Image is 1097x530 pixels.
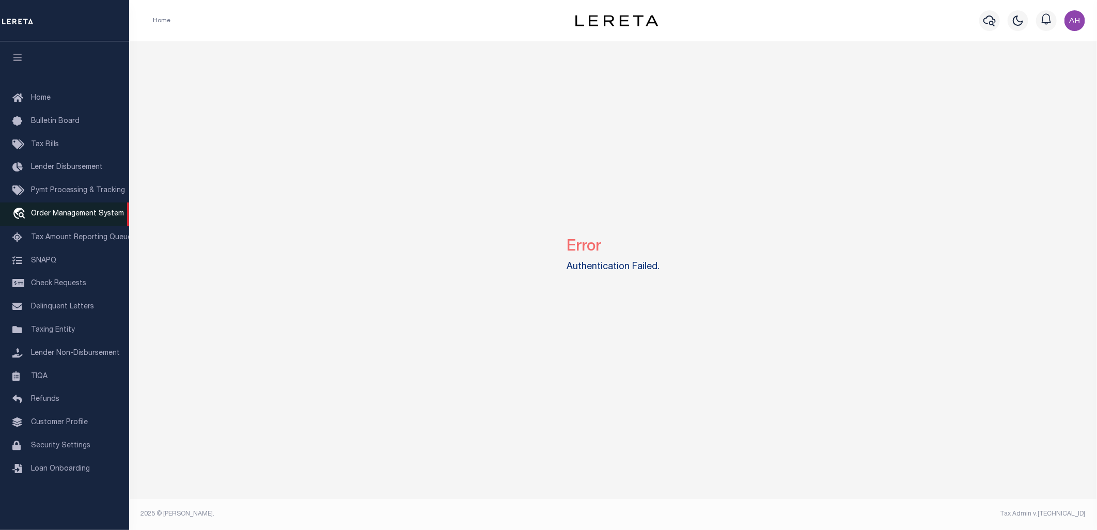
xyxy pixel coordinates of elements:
span: Lender Non-Disbursement [31,350,120,357]
label: Authentication Failed. [567,260,660,274]
div: Tax Admin v.[TECHNICAL_ID] [621,509,1086,519]
span: TIQA [31,372,48,380]
span: Pymt Processing & Tracking [31,187,125,194]
span: Tax Bills [31,141,59,148]
span: Home [31,95,51,102]
img: logo-dark.svg [575,15,658,26]
span: Check Requests [31,280,86,287]
span: Bulletin Board [31,118,80,125]
span: Taxing Entity [31,326,75,334]
span: Refunds [31,396,59,403]
span: Tax Amount Reporting Queue [31,234,132,241]
h2: Error [567,230,660,256]
img: svg+xml;base64,PHN2ZyB4bWxucz0iaHR0cDovL3d3dy53My5vcmcvMjAwMC9zdmciIHBvaW50ZXItZXZlbnRzPSJub25lIi... [1064,10,1085,31]
li: Home [153,16,170,25]
span: Order Management System [31,210,124,217]
i: travel_explore [12,208,29,221]
span: Loan Onboarding [31,465,90,473]
span: SNAPQ [31,257,56,264]
span: Delinquent Letters [31,303,94,310]
div: 2025 © [PERSON_NAME]. [133,509,614,519]
span: Security Settings [31,442,90,449]
span: Customer Profile [31,419,88,426]
span: Lender Disbursement [31,164,103,171]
